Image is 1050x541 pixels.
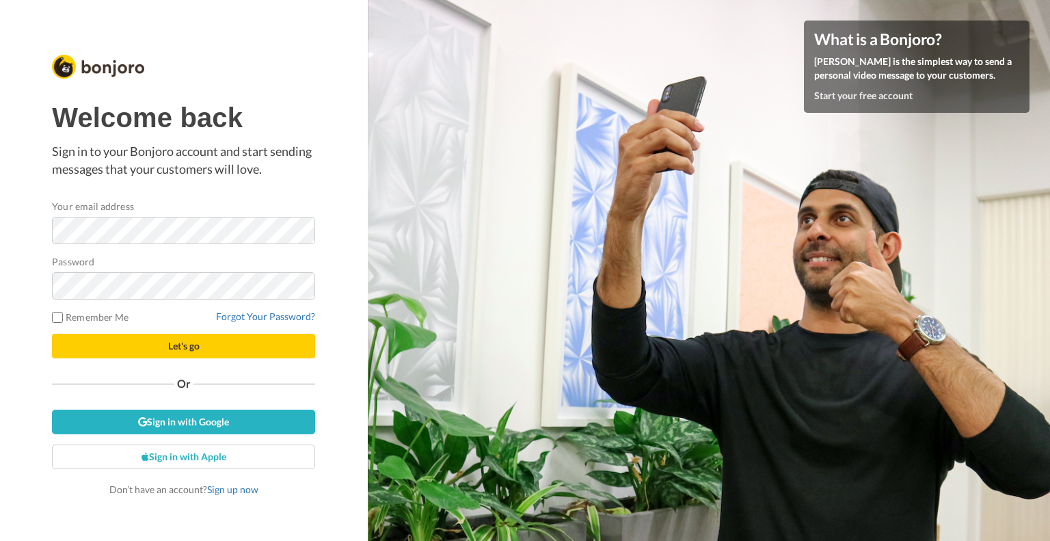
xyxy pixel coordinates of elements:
a: Sign up now [207,484,258,495]
label: Remember Me [52,310,129,324]
span: Let's go [168,340,200,352]
button: Let's go [52,334,315,358]
label: Your email address [52,199,133,213]
a: Forgot Your Password? [216,311,315,322]
a: Sign in with Apple [52,445,315,469]
h4: What is a Bonjoro? [814,31,1019,48]
span: Or [174,379,193,388]
input: Remember Me [52,312,63,323]
a: Start your free account [814,90,913,101]
p: [PERSON_NAME] is the simplest way to send a personal video message to your customers. [814,55,1019,82]
h1: Welcome back [52,103,315,133]
span: Don’t have an account? [109,484,258,495]
a: Sign in with Google [52,410,315,434]
p: Sign in to your Bonjoro account and start sending messages that your customers will love. [52,143,315,178]
label: Password [52,254,94,269]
